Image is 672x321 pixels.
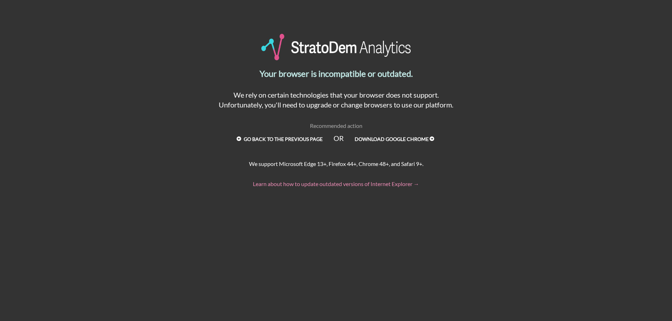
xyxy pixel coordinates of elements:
[261,34,411,60] img: StratoDem Analytics
[253,180,419,187] a: Learn about how to update outdated versions of Internet Explorer →
[310,122,362,129] span: Recommended action
[344,134,446,145] a: Download Google Chrome
[226,134,333,145] a: Go back to the previous page
[260,68,413,79] strong: Your browser is incompatible or outdated.
[244,136,323,142] strong: Go back to the previous page
[249,160,423,167] span: We support Microsoft Edge 13+, Firefox 44+, Chrome 48+, and Safari 9+.
[355,136,429,142] strong: Download Google Chrome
